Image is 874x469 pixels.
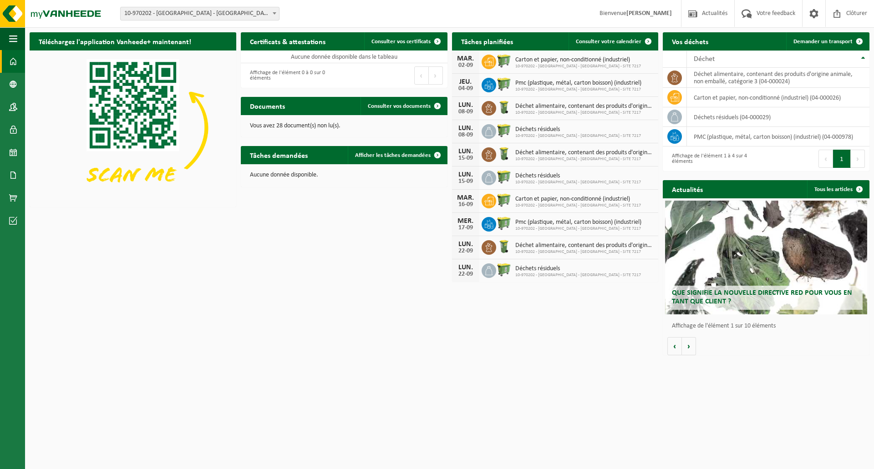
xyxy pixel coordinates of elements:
div: 15-09 [457,155,475,161]
span: Déchet alimentaire, contenant des produits d'origine animale, non emballé, catég... [515,242,654,249]
span: Déchet [694,55,715,63]
span: Pmc (plastique, métal, carton boisson) (industriel) [515,80,641,87]
button: Next [851,150,865,168]
button: 1 [833,150,851,168]
div: 16-09 [457,202,475,208]
div: 22-09 [457,248,475,254]
span: 10-970202 - LE FOREM - NAMUR - SITE 7217 - NAMUR [121,7,279,20]
span: 10-970202 - [GEOGRAPHIC_DATA] - [GEOGRAPHIC_DATA] - SITE 7217 [515,180,641,185]
td: déchet alimentaire, contenant des produits d'origine animale, non emballé, catégorie 3 (04-000024) [687,68,869,88]
div: 04-09 [457,86,475,92]
div: MER. [457,217,475,225]
strong: [PERSON_NAME] [626,10,672,17]
a: Demander un transport [786,32,869,50]
span: Déchets résiduels [515,265,641,272]
img: WB-0140-HPE-GN-50 [496,146,512,161]
div: LUN. [457,171,475,178]
div: LUN. [457,264,475,271]
span: Consulter votre calendrier [576,39,641,45]
a: Consulter vos certificats [364,32,447,50]
td: Aucune donnée disponible dans le tableau [241,50,447,63]
span: 10-970202 - [GEOGRAPHIC_DATA] - [GEOGRAPHIC_DATA] - SITE 7217 [515,272,641,278]
button: Previous [414,66,429,85]
button: Previous [818,150,833,168]
img: WB-0140-HPE-GN-50 [496,100,512,115]
div: 15-09 [457,178,475,185]
div: LUN. [457,125,475,132]
h2: Certificats & attestations [241,32,335,50]
span: Consulter vos certificats [371,39,431,45]
p: Vous avez 28 document(s) non lu(s). [250,123,438,129]
img: WB-0660-HPE-GN-50 [496,216,512,231]
p: Affichage de l'élément 1 sur 10 éléments [672,323,865,329]
span: 10-970202 - [GEOGRAPHIC_DATA] - [GEOGRAPHIC_DATA] - SITE 7217 [515,226,641,232]
div: MAR. [457,194,475,202]
button: Volgende [682,337,696,355]
td: carton et papier, non-conditionné (industriel) (04-000026) [687,88,869,107]
a: Que signifie la nouvelle directive RED pour vous en tant que client ? [665,201,868,314]
div: LUN. [457,148,475,155]
span: Afficher les tâches demandées [355,152,431,158]
span: Carton et papier, non-conditionné (industriel) [515,56,641,64]
span: 10-970202 - [GEOGRAPHIC_DATA] - [GEOGRAPHIC_DATA] - SITE 7217 [515,110,654,116]
img: WB-0660-HPE-GN-50 [496,169,512,185]
img: WB-0660-HPE-GN-51 [496,53,512,69]
h2: Téléchargez l'application Vanheede+ maintenant! [30,32,200,50]
span: 10-970202 - [GEOGRAPHIC_DATA] - [GEOGRAPHIC_DATA] - SITE 7217 [515,203,641,208]
img: WB-0140-HPE-GN-50 [496,239,512,254]
td: déchets résiduels (04-000029) [687,107,869,127]
a: Afficher les tâches demandées [348,146,447,164]
img: WB-0660-HPE-GN-50 [496,262,512,277]
a: Consulter vos documents [361,97,447,115]
div: MAR. [457,55,475,62]
span: Consulter vos documents [368,103,431,109]
span: 10-970202 - [GEOGRAPHIC_DATA] - [GEOGRAPHIC_DATA] - SITE 7217 [515,133,641,139]
h2: Actualités [663,180,712,198]
div: 02-09 [457,62,475,69]
img: Download de VHEPlus App [30,50,236,205]
span: Déchet alimentaire, contenant des produits d'origine animale, non emballé, catég... [515,103,654,110]
div: 08-09 [457,109,475,115]
p: Aucune donnée disponible. [250,172,438,178]
h2: Tâches planifiées [452,32,522,50]
div: 22-09 [457,271,475,277]
h2: Tâches demandées [241,146,317,164]
span: Pmc (plastique, métal, carton boisson) (industriel) [515,219,641,226]
h2: Vos déchets [663,32,717,50]
img: WB-0660-HPE-GN-50 [496,76,512,92]
img: WB-0660-HPE-GN-50 [496,123,512,138]
div: LUN. [457,241,475,248]
span: 10-970202 - [GEOGRAPHIC_DATA] - [GEOGRAPHIC_DATA] - SITE 7217 [515,156,654,162]
h2: Documents [241,97,294,115]
span: 10-970202 - [GEOGRAPHIC_DATA] - [GEOGRAPHIC_DATA] - SITE 7217 [515,64,641,69]
span: Carton et papier, non-conditionné (industriel) [515,196,641,203]
span: 10-970202 - [GEOGRAPHIC_DATA] - [GEOGRAPHIC_DATA] - SITE 7217 [515,249,654,255]
td: PMC (plastique, métal, carton boisson) (industriel) (04-000978) [687,127,869,146]
button: Vorige [667,337,682,355]
a: Tous les articles [807,180,869,198]
span: 10-970202 - LE FOREM - NAMUR - SITE 7217 - NAMUR [120,7,279,20]
div: Affichage de l'élément 0 à 0 sur 0 éléments [245,66,340,86]
span: Déchets résiduels [515,126,641,133]
img: WB-0660-HPE-GN-51 [496,192,512,208]
div: 17-09 [457,225,475,231]
span: 10-970202 - [GEOGRAPHIC_DATA] - [GEOGRAPHIC_DATA] - SITE 7217 [515,87,641,92]
div: LUN. [457,101,475,109]
div: Affichage de l'élément 1 à 4 sur 4 éléments [667,149,762,169]
div: JEU. [457,78,475,86]
span: Déchet alimentaire, contenant des produits d'origine animale, non emballé, catég... [515,149,654,156]
span: Déchets résiduels [515,172,641,180]
span: Que signifie la nouvelle directive RED pour vous en tant que client ? [672,289,852,305]
div: 08-09 [457,132,475,138]
button: Next [429,66,443,85]
span: Demander un transport [793,39,853,45]
a: Consulter votre calendrier [569,32,657,50]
